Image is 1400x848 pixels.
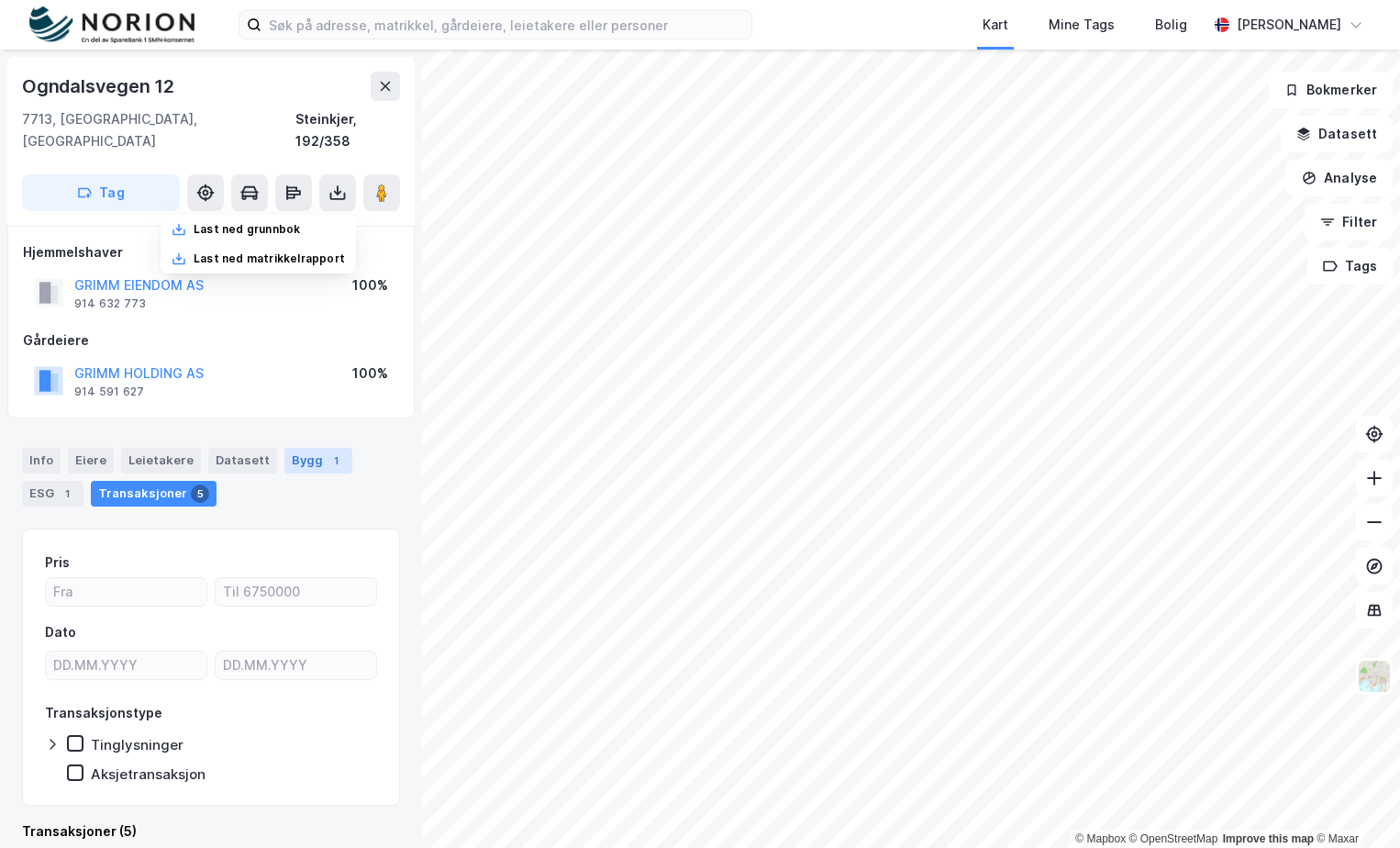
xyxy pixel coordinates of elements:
div: Leietakere [121,448,201,474]
div: Mine Tags [1049,14,1115,36]
button: Tags [1307,248,1393,285]
button: Datasett [1281,116,1393,152]
div: Last ned matrikkelrapport [194,251,345,266]
div: 100% [352,274,388,296]
div: Transaksjonstype [45,702,162,724]
button: Filter [1305,204,1393,240]
div: ESG [22,481,83,507]
div: 914 591 627 [74,385,144,399]
input: Til 6750000 [216,578,376,606]
div: Eiere [68,448,114,474]
div: Ogndalsvegen 12 [22,72,178,101]
input: Fra [46,578,206,606]
button: Bokmerker [1269,72,1393,108]
a: Mapbox [1075,832,1126,845]
input: Søk på adresse, matrikkel, gårdeiere, leietakere eller personer [261,11,751,39]
div: Tinglysninger [91,736,183,753]
img: norion-logo.80e7a08dc31c2e691866.png [29,6,194,44]
a: Improve this map [1223,832,1314,845]
div: Kart [983,14,1008,36]
div: Transaksjoner [91,481,217,507]
div: Gårdeiere [23,329,399,351]
div: Bolig [1155,14,1187,36]
div: Datasett [208,448,277,474]
div: 5 [191,485,209,503]
div: Kontrollprogram for chat [1308,760,1400,848]
div: Aksjetransaksjon [91,765,206,783]
div: Info [22,448,61,474]
button: Tag [22,174,180,211]
img: Z [1357,659,1392,694]
div: Bygg [284,448,352,474]
div: Hjemmelshaver [23,241,399,263]
a: OpenStreetMap [1129,832,1218,845]
iframe: Chat Widget [1308,760,1400,848]
button: Analyse [1286,160,1393,196]
div: Steinkjer, 192/358 [295,108,400,152]
div: Last ned grunnbok [194,222,300,237]
div: Pris [45,552,70,574]
div: 1 [58,485,76,503]
div: [PERSON_NAME] [1237,14,1341,36]
div: 100% [352,363,388,385]
div: 1 [327,452,345,470]
div: 7713, [GEOGRAPHIC_DATA], [GEOGRAPHIC_DATA] [22,108,295,152]
div: Transaksjoner (5) [22,820,400,842]
div: Dato [45,621,76,643]
input: DD.MM.YYYY [216,652,376,679]
input: DD.MM.YYYY [46,652,206,679]
div: 914 632 773 [74,296,146,311]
